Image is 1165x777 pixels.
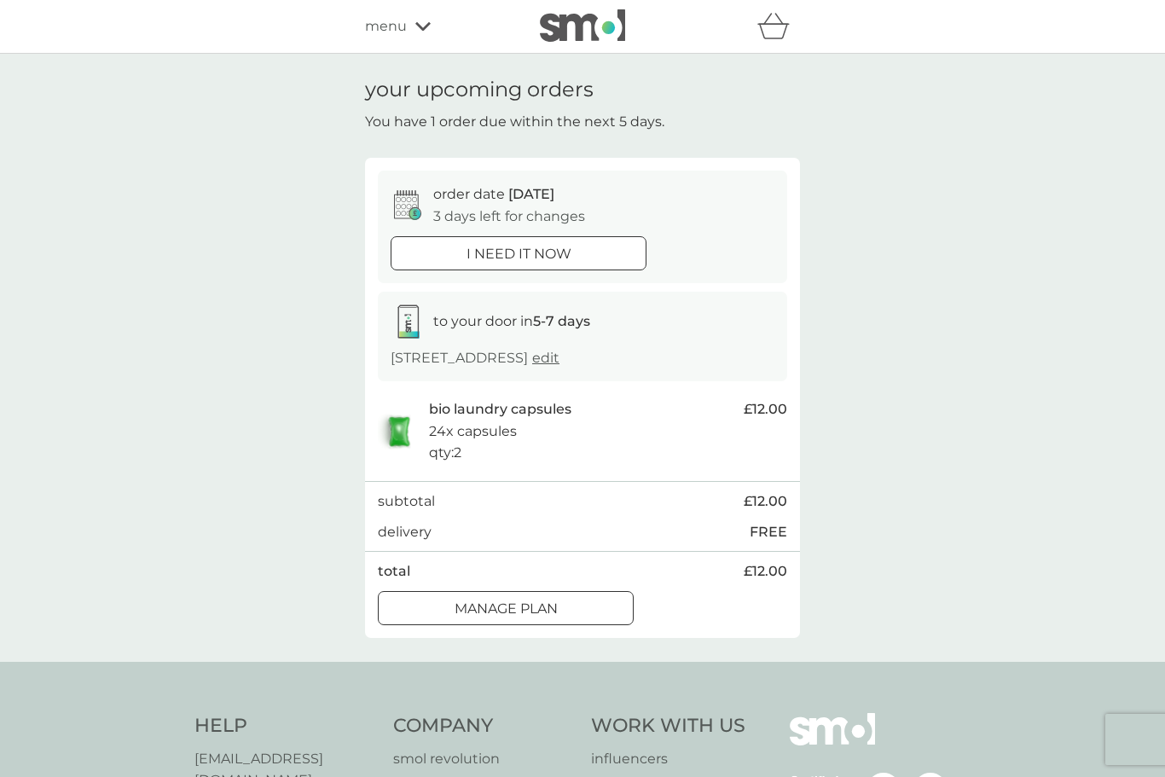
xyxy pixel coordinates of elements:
p: delivery [378,521,432,543]
p: 3 days left for changes [433,206,585,228]
span: [DATE] [508,186,554,202]
button: i need it now [391,236,646,270]
strong: 5-7 days [533,313,590,329]
p: FREE [750,521,787,543]
span: £12.00 [744,398,787,420]
a: smol revolution [393,748,575,770]
span: £12.00 [744,490,787,513]
p: order date [433,183,554,206]
a: edit [532,350,559,366]
p: You have 1 order due within the next 5 days. [365,111,664,133]
a: influencers [591,748,745,770]
p: subtotal [378,490,435,513]
p: [STREET_ADDRESS] [391,347,559,369]
h1: your upcoming orders [365,78,594,102]
p: i need it now [467,243,571,265]
p: bio laundry capsules [429,398,571,420]
p: qty : 2 [429,442,461,464]
h4: Help [194,713,376,739]
p: 24x capsules [429,420,517,443]
h4: Work With Us [591,713,745,739]
img: smol [790,713,875,771]
img: smol [540,9,625,42]
span: to your door in [433,313,590,329]
h4: Company [393,713,575,739]
p: total [378,560,410,583]
button: Manage plan [378,591,634,625]
span: menu [365,15,407,38]
div: basket [757,9,800,43]
p: Manage plan [455,598,558,620]
span: £12.00 [744,560,787,583]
